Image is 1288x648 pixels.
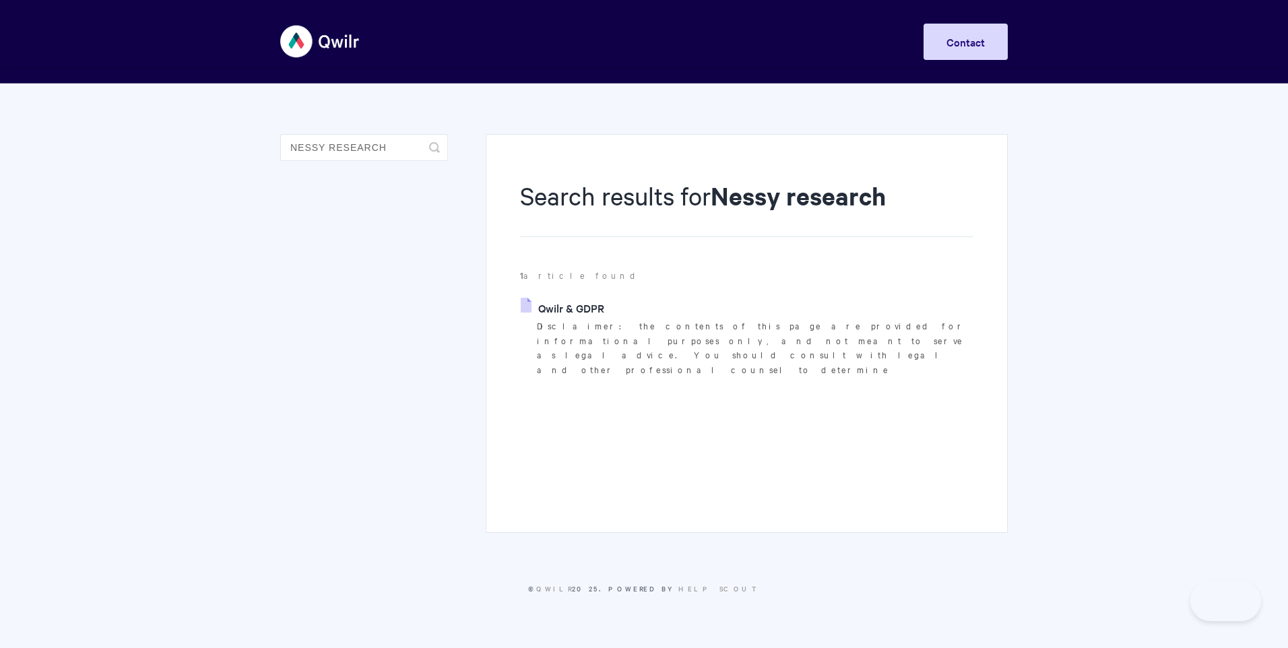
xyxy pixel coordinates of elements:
a: Qwilr [536,583,572,593]
input: Search [280,134,448,161]
span: Powered by [608,583,760,593]
a: Contact [924,24,1008,60]
p: © 2025. [280,583,1008,595]
p: Disclaimer: the contents of this page are provided for informational purposes only, and not meant... [537,319,973,377]
strong: 1 [520,269,523,282]
a: Help Scout [678,583,760,593]
h1: Search results for [520,179,973,237]
img: Qwilr Help Center [280,16,360,67]
iframe: Toggle Customer Support [1190,581,1261,621]
p: article found [520,268,973,283]
strong: Nessy research [711,179,886,212]
a: Qwilr & GDPR [521,298,604,318]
